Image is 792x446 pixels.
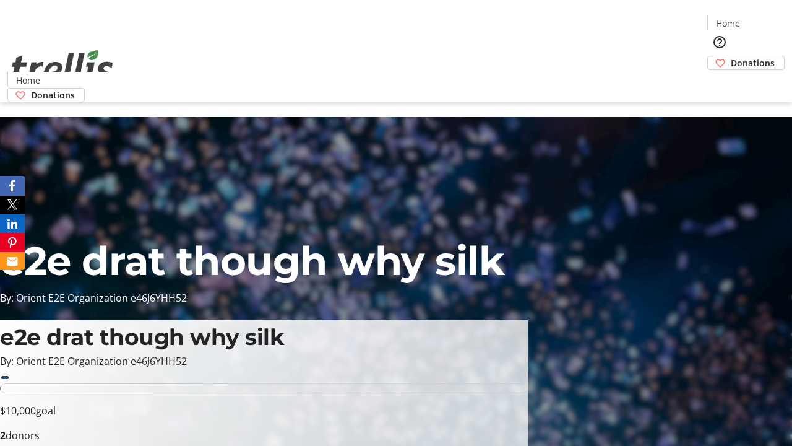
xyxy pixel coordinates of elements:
img: Orient E2E Organization e46J6YHH52's Logo [7,36,118,98]
button: Help [707,30,732,55]
a: Donations [707,56,785,70]
a: Donations [7,88,85,102]
span: Donations [731,56,775,69]
a: Home [8,74,48,87]
button: Cart [707,70,732,95]
span: Home [716,17,740,30]
a: Home [708,17,747,30]
span: Donations [31,89,75,102]
span: Home [16,74,40,87]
